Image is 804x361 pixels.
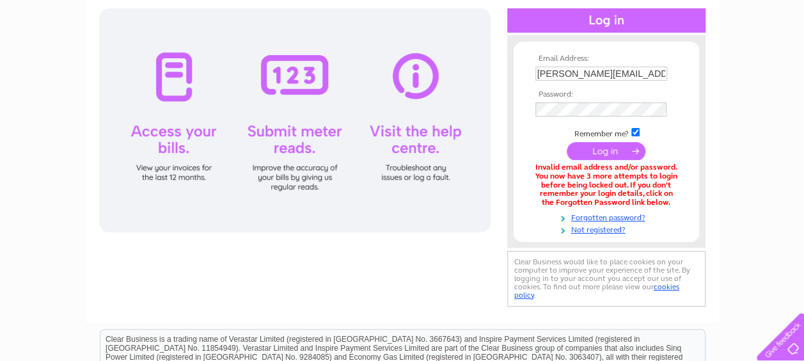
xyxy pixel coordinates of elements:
[28,33,93,72] img: logo.png
[693,54,731,64] a: Telecoms
[532,90,681,99] th: Password:
[100,7,705,62] div: Clear Business is a trading name of Verastar Limited (registered in [GEOGRAPHIC_DATA] No. 3667643...
[563,6,651,22] a: 0333 014 3131
[507,251,705,307] div: Clear Business would like to place cookies on your computer to improve your experience of the sit...
[535,211,681,223] a: Forgotten password?
[514,282,679,300] a: cookies policy
[765,54,796,64] a: Contact
[532,54,681,63] th: Email Address:
[625,54,649,64] a: Water
[535,163,677,207] div: Invalid email address and/or password. You now have 3 more attempts to login before being locked ...
[567,142,645,160] input: Submit
[532,126,681,139] td: Remember me?
[535,223,681,235] a: Not registered?
[657,54,685,64] a: Energy
[739,54,757,64] a: Blog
